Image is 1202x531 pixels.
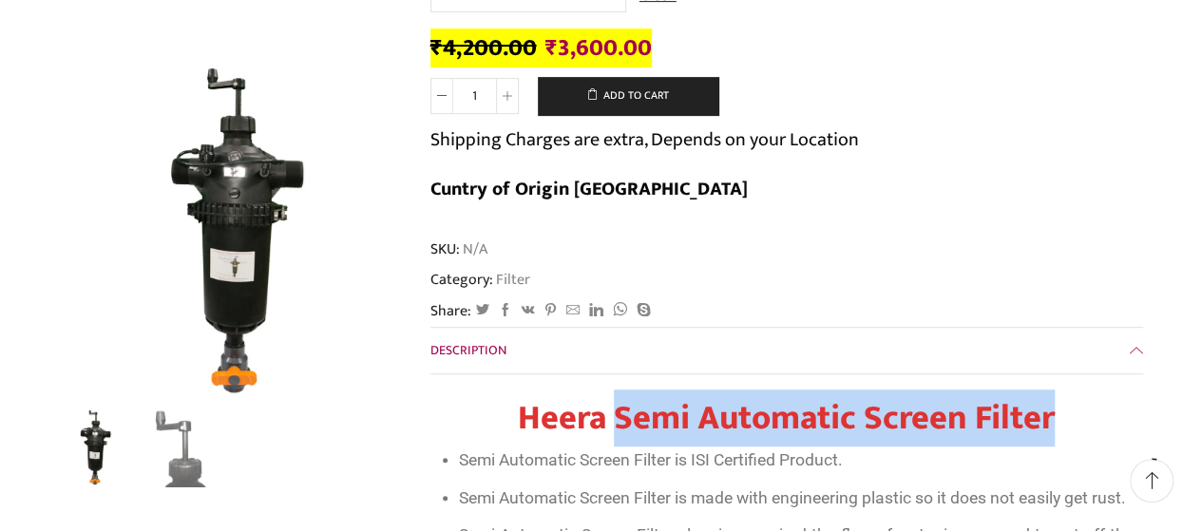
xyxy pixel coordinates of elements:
[60,59,402,401] div: 1 / 2
[430,124,859,155] p: Shipping Charges are extra, Depends on your Location
[493,267,530,292] a: Filter
[430,339,506,361] span: Description
[460,238,487,260] span: N/A
[430,238,1143,260] span: SKU:
[538,77,718,115] button: Add to cart
[143,410,221,486] li: 2 / 2
[545,28,652,67] bdi: 3,600.00
[55,410,134,486] li: 1 / 2
[430,328,1143,373] a: Description
[459,450,843,469] span: Semi Automatic Screen Filter is ISI Certified Product.
[430,173,748,205] b: Cuntry of Origin [GEOGRAPHIC_DATA]
[143,410,221,489] a: 2
[430,300,471,322] span: Share:
[545,28,558,67] span: ₹
[430,28,537,67] bdi: 4,200.00
[55,408,134,486] img: Semi Automatic Screen Filter
[430,269,530,291] span: Category:
[459,488,1126,507] span: Semi Automatic Screen Filter is made with engineering plastic so it does not easily get rust.
[453,78,496,114] input: Product quantity
[518,389,1055,446] span: Heera Semi Automatic Screen Filter
[430,28,443,67] span: ₹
